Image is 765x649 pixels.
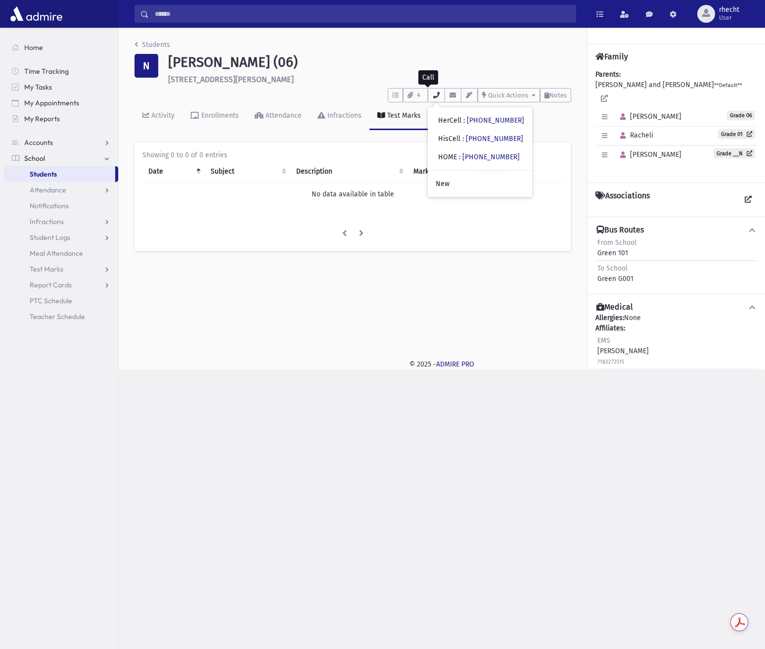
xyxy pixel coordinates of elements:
span: PTC Schedule [30,296,72,305]
span: Infractions [30,217,64,226]
span: Quick Actions [488,92,528,99]
span: EMS [597,336,610,345]
th: Mark : activate to sort column ascending [407,160,472,183]
span: Students [30,170,57,179]
div: HisCell [438,134,523,144]
span: Notifications [30,201,69,210]
button: Medical [595,302,757,313]
h6: [STREET_ADDRESS][PERSON_NAME] [168,75,571,84]
span: School [24,154,45,163]
span: : [463,116,465,125]
span: From School [597,238,636,247]
span: Attendance [30,185,66,194]
a: [PHONE_NUMBER] [467,116,524,125]
a: Grade __N [714,148,755,158]
a: Infractions [310,102,369,130]
span: Time Tracking [24,67,69,76]
a: View all Associations [739,191,757,209]
a: My Reports [4,111,118,127]
a: Attendance [247,102,310,130]
b: Affiliates: [595,324,625,332]
span: My Appointments [24,98,79,107]
span: Test Marks [30,265,63,274]
span: Accounts [24,138,53,147]
span: : [462,135,464,143]
a: Notifications [4,198,118,214]
div: Call [418,70,438,85]
span: [PERSON_NAME] [616,112,681,121]
a: Test Marks [369,102,429,130]
th: Description: activate to sort column ascending [290,160,407,183]
div: Infractions [325,111,361,120]
b: Parents: [595,70,621,79]
div: Test Marks [385,111,421,120]
span: Notes [549,92,567,99]
h4: Associations [595,191,650,209]
div: Enrollments [199,111,239,120]
span: My Reports [24,114,60,123]
span: My Tasks [24,83,52,92]
a: Accounts [4,135,118,150]
a: My Appointments [4,95,118,111]
a: Test Marks [4,261,118,277]
span: To School [597,264,628,273]
b: Allergies: [595,314,624,322]
a: [PHONE_NUMBER] [466,135,523,143]
span: : [459,153,460,161]
span: Student Logs [30,233,70,242]
span: Grade 06 [727,111,755,120]
button: Bus Routes [595,225,757,235]
a: [PHONE_NUMBER] [462,153,520,161]
a: Student Logs [4,230,118,245]
div: © 2025 - [135,359,749,370]
nav: breadcrumb [135,40,170,54]
div: N [135,54,158,78]
div: Attendance [264,111,302,120]
a: Attendance [4,182,118,198]
a: Students [135,41,170,49]
a: New [428,175,532,193]
a: ADMIRE PRO [436,360,474,369]
div: HerCell [438,115,524,126]
td: No data available in table [142,183,563,205]
a: Infractions [4,214,118,230]
span: [PERSON_NAME] [616,150,681,159]
a: PTC Schedule [4,293,118,309]
a: Time Tracking [4,63,118,79]
a: Students [4,166,115,182]
input: Search [149,5,576,23]
h4: Family [595,52,628,61]
div: [PERSON_NAME] [597,335,649,367]
button: 4 [403,88,428,102]
div: Green 101 [597,237,636,258]
a: Meal Attendance [4,245,118,261]
a: Grade 01 [718,129,755,139]
th: Date: activate to sort column descending [142,160,205,183]
span: Home [24,43,43,52]
span: Teacher Schedule [30,312,85,321]
span: 4 [414,91,423,100]
div: [PERSON_NAME] and [PERSON_NAME] [595,69,757,175]
span: Racheli [616,131,653,139]
th: Subject: activate to sort column ascending [205,160,290,183]
button: Quick Actions [478,88,540,102]
a: Activity [135,102,182,130]
a: School [4,150,118,166]
a: Teacher Schedule [4,309,118,324]
div: Green G001 [597,263,633,284]
a: Home [4,40,118,55]
a: Marks [429,102,471,130]
img: AdmirePro [8,4,65,24]
h4: Medical [596,302,633,313]
div: Activity [149,111,175,120]
h4: Bus Routes [596,225,644,235]
div: None [595,313,757,476]
a: Enrollments [182,102,247,130]
button: Notes [540,88,571,102]
a: Report Cards [4,277,118,293]
span: User [719,14,739,22]
div: HOME [438,152,520,162]
span: rhecht [719,6,739,14]
small: 7183272515 [597,359,625,365]
span: Report Cards [30,280,72,289]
